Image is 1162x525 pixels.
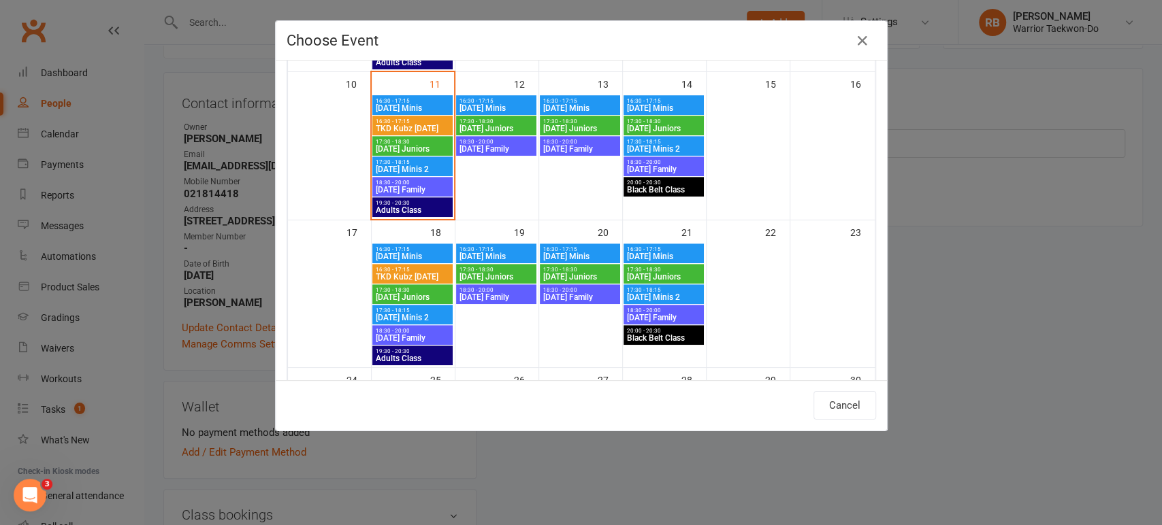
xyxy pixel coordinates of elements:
[626,124,701,133] span: [DATE] Juniors
[598,72,622,95] div: 13
[626,293,701,301] span: [DATE] Minis 2
[850,72,875,95] div: 16
[626,246,701,252] span: 16:30 - 17:15
[514,72,538,95] div: 12
[459,124,534,133] span: [DATE] Juniors
[543,273,617,281] span: [DATE] Juniors
[626,252,701,260] span: [DATE] Minis
[375,118,450,124] span: 16:30 - 17:15
[459,293,534,301] span: [DATE] Family
[375,206,450,214] span: Adults Class
[375,145,450,153] span: [DATE] Juniors
[626,139,701,145] span: 17:30 - 18:15
[626,180,701,186] span: 20:00 - 20:30
[765,72,790,95] div: 15
[626,328,701,334] span: 20:00 - 20:30
[626,314,701,322] span: [DATE] Family
[459,246,534,252] span: 16:30 - 17:15
[543,246,617,252] span: 16:30 - 17:15
[514,220,538,243] div: 19
[850,368,875,390] div: 30
[375,165,450,173] span: [DATE] Minis 2
[626,159,701,165] span: 18:30 - 20:00
[42,479,52,490] span: 3
[346,220,371,243] div: 17
[459,267,534,273] span: 17:30 - 18:30
[459,104,534,112] span: [DATE] Minis
[346,368,371,390] div: 24
[430,220,455,243] div: 18
[626,104,701,112] span: [DATE] Minis
[375,98,450,104] span: 16:30 - 17:15
[459,98,534,104] span: 16:30 - 17:15
[543,104,617,112] span: [DATE] Minis
[375,246,450,252] span: 16:30 - 17:15
[626,287,701,293] span: 17:30 - 18:15
[287,32,876,49] h4: Choose Event
[375,104,450,112] span: [DATE] Minis
[681,72,706,95] div: 14
[459,287,534,293] span: 18:30 - 20:00
[375,273,450,281] span: TKD Kubz [DATE]
[430,368,455,390] div: 25
[626,334,701,342] span: Black Belt Class
[850,220,875,243] div: 23
[626,98,701,104] span: 16:30 - 17:15
[626,145,701,153] span: [DATE] Minis 2
[543,293,617,301] span: [DATE] Family
[598,368,622,390] div: 27
[375,139,450,145] span: 17:30 - 18:30
[459,118,534,124] span: 17:30 - 18:30
[459,273,534,281] span: [DATE] Juniors
[375,287,450,293] span: 17:30 - 18:30
[375,180,450,186] span: 18:30 - 20:00
[14,479,46,511] iframe: Intercom live chat
[375,293,450,301] span: [DATE] Juniors
[598,220,622,243] div: 20
[375,186,450,194] span: [DATE] Family
[543,139,617,145] span: 18:30 - 20:00
[514,368,538,390] div: 26
[375,328,450,334] span: 18:30 - 20:00
[375,334,450,342] span: [DATE] Family
[375,124,450,133] span: TKD Kubz [DATE]
[626,186,701,194] span: Black Belt Class
[375,307,450,314] span: 17:30 - 18:15
[681,368,706,390] div: 28
[375,159,450,165] span: 17:30 - 18:15
[543,124,617,133] span: [DATE] Juniors
[375,252,450,260] span: [DATE] Minis
[459,139,534,145] span: 18:30 - 20:00
[543,118,617,124] span: 17:30 - 18:30
[626,273,701,281] span: [DATE] Juniors
[626,118,701,124] span: 17:30 - 18:30
[543,98,617,104] span: 16:30 - 17:15
[543,287,617,293] span: 18:30 - 20:00
[430,72,454,95] div: 11
[375,267,450,273] span: 16:30 - 17:15
[375,348,450,354] span: 19:30 - 20:30
[543,145,617,153] span: [DATE] Family
[543,267,617,273] span: 17:30 - 18:30
[681,220,706,243] div: 21
[375,354,450,362] span: Adults Class
[765,220,790,243] div: 22
[543,252,617,260] span: [DATE] Minis
[375,200,450,206] span: 19:30 - 20:30
[459,252,534,260] span: [DATE] Minis
[626,307,701,314] span: 18:30 - 20:00
[459,145,534,153] span: [DATE] Family
[813,391,876,420] button: Cancel
[626,165,701,173] span: [DATE] Family
[346,72,370,95] div: 10
[375,314,450,322] span: [DATE] Minis 2
[765,368,790,390] div: 29
[626,267,701,273] span: 17:30 - 18:30
[852,30,873,52] button: Close
[375,58,450,67] span: Adults Class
